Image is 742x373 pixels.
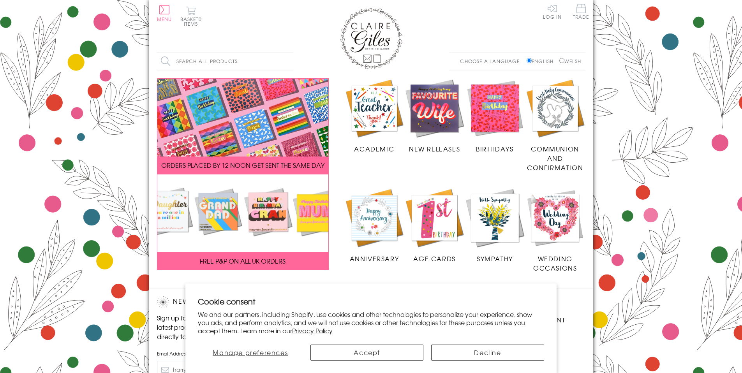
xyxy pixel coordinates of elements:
label: English [527,58,557,65]
p: We and our partners, including Shopify, use cookies and other technologies to personalize your ex... [198,310,544,334]
input: Welsh [559,58,564,63]
a: Wedding Occasions [525,188,585,273]
button: Basket0 items [180,6,202,26]
span: Trade [573,4,589,19]
span: Anniversary [350,254,399,263]
span: 0 items [184,16,202,27]
a: Privacy Policy [292,326,333,335]
button: Accept [310,345,423,361]
a: Log In [543,4,562,19]
a: New Releases [404,78,465,154]
img: Claire Giles Greetings Cards [340,8,402,69]
a: Age Cards [404,188,465,263]
span: Menu [157,16,172,23]
h2: Newsletter [157,296,289,308]
span: Communion and Confirmation [527,144,583,172]
a: Anniversary [344,188,405,263]
label: Email Address [157,350,289,357]
span: Sympathy [477,254,513,263]
label: Welsh [559,58,582,65]
a: Academic [344,78,405,154]
input: English [527,58,532,63]
input: Search [286,53,293,70]
span: Age Cards [413,254,455,263]
button: Manage preferences [198,345,303,361]
span: Manage preferences [213,348,288,357]
span: FREE P&P ON ALL UK ORDERS [200,256,286,266]
button: Menu [157,5,172,21]
button: Decline [431,345,544,361]
a: Communion and Confirmation [525,78,585,172]
span: Academic [354,144,394,153]
span: Birthdays [476,144,513,153]
a: Trade [573,4,589,21]
span: ORDERS PLACED BY 12 NOON GET SENT THE SAME DAY [161,160,324,170]
a: Sympathy [465,188,525,263]
a: Birthdays [465,78,525,154]
span: Wedding Occasions [533,254,577,273]
p: Sign up for our newsletter to receive the latest product launches, news and offers directly to yo... [157,313,289,341]
input: Search all products [157,53,293,70]
span: New Releases [409,144,460,153]
h2: Cookie consent [198,296,544,307]
p: Choose a language: [460,58,525,65]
